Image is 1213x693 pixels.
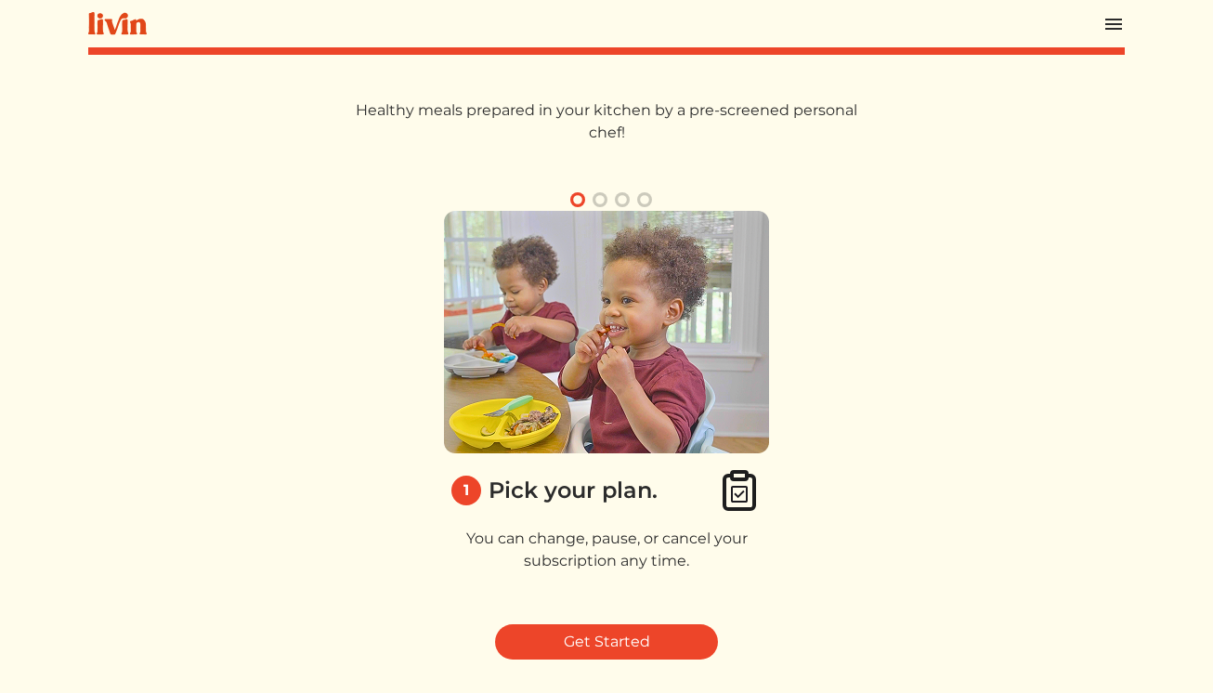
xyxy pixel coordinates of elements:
div: Pick your plan. [489,474,658,507]
p: Healthy meals prepared in your kitchen by a pre-screened personal chef! [347,99,866,144]
a: Get Started [495,624,718,660]
img: livin-logo-a0d97d1a881af30f6274990eb6222085a2533c92bbd1e4f22c21b4f0d0e3210c.svg [88,12,147,35]
p: You can change, pause, or cancel your subscription any time. [444,528,769,572]
img: clipboard_check-4e1afea9aecc1d71a83bd71232cd3fbb8e4b41c90a1eb376bae1e516b9241f3c.svg [717,468,762,513]
img: menu_hamburger-cb6d353cf0ecd9f46ceae1c99ecbeb4a00e71ca567a856bd81f57e9d8c17bb26.svg [1102,13,1125,35]
div: 1 [451,476,481,505]
img: 1_pick_plan-58eb60cc534f7a7539062c92543540e51162102f37796608976bb4e513d204c1.png [444,211,769,453]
